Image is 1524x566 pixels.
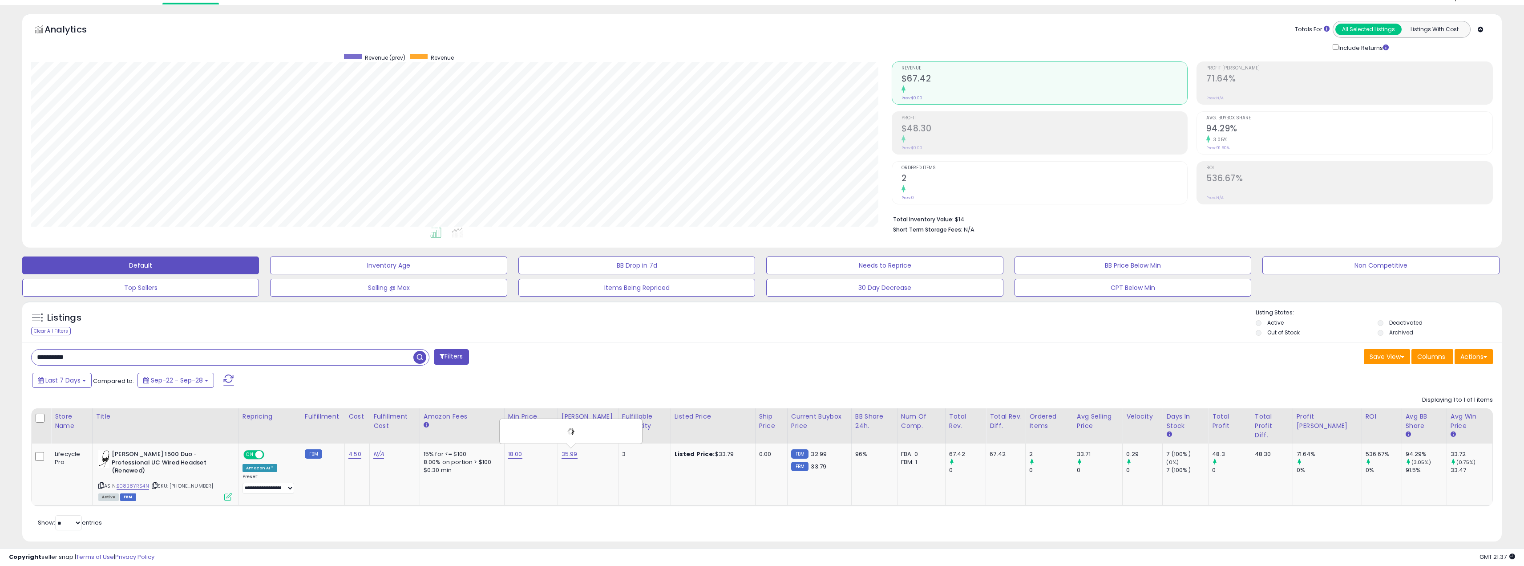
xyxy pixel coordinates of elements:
div: BB Share 24h. [855,412,893,431]
a: 18.00 [508,450,522,459]
button: Filters [434,349,469,365]
div: 0% [1366,466,1402,474]
div: 0 [1029,466,1073,474]
span: Columns [1417,352,1445,361]
small: Prev: N/A [1206,95,1224,101]
div: 67.42 [990,450,1019,458]
div: Total Rev. [949,412,982,431]
button: Sep-22 - Sep-28 [137,373,214,388]
h2: $67.42 [901,73,1188,86]
div: 33.47 [1451,466,1492,474]
div: Title [96,412,235,421]
span: Show: entries [38,518,102,527]
div: Profit [PERSON_NAME] [1297,412,1358,431]
h2: 71.64% [1206,73,1492,86]
button: Listings With Cost [1401,24,1467,35]
span: Compared to: [93,377,134,385]
small: Prev: 91.50% [1206,145,1229,151]
h2: 94.29% [1206,123,1492,135]
small: Prev: 0 [901,195,914,200]
span: | SKU: [PHONE_NUMBER] [150,482,214,489]
div: 2 [1029,450,1073,458]
div: 71.64% [1297,450,1362,458]
div: Include Returns [1326,42,1399,53]
div: Total Profit [1212,412,1247,431]
div: Store Name [55,412,89,431]
small: Avg Win Price. [1451,431,1456,439]
button: Needs to Reprice [766,257,1003,274]
label: Out of Stock [1267,329,1300,336]
button: BB Price Below Min [1015,257,1251,274]
p: Listing States: [1256,309,1502,317]
button: Items Being Repriced [518,279,755,297]
small: (0%) [1166,459,1179,466]
div: Preset: [243,474,294,494]
div: 67.42 [949,450,986,458]
small: (3.05%) [1411,459,1431,466]
div: $33.79 [675,450,748,458]
div: 48.30 [1255,450,1286,458]
span: ROI [1206,166,1492,171]
span: 2025-10-6 21:37 GMT [1480,553,1515,561]
div: FBM: 1 [901,458,938,466]
span: N/A [964,225,974,234]
label: Active [1267,319,1284,326]
a: 35.99 [562,450,578,459]
div: 536.67% [1366,450,1402,458]
div: 8.00% on portion > $100 [424,458,497,466]
div: Min Price [508,412,554,421]
div: Days In Stock [1166,412,1205,431]
h5: Listings [47,312,81,324]
small: (0.75%) [1456,459,1475,466]
span: 33.79 [811,462,826,471]
div: Amazon AI * [243,464,277,472]
div: 0 [949,466,986,474]
button: Non Competitive [1262,257,1499,274]
button: 30 Day Decrease [766,279,1003,297]
div: Totals For [1295,25,1330,34]
div: Lifecycle Pro [55,450,85,466]
small: Amazon Fees. [424,421,429,429]
img: 31rDiYcN1KL._SL40_.jpg [98,450,109,468]
div: Total Profit Diff. [1255,412,1289,440]
span: Last 7 Days [45,376,81,385]
label: Deactivated [1389,319,1423,326]
div: Repricing [243,412,297,421]
div: 96% [855,450,890,458]
span: Profit [901,116,1188,121]
small: 3.05% [1210,136,1228,143]
small: Prev: $0.00 [901,145,922,151]
span: Ordered Items [901,166,1188,171]
div: 15% for <= $100 [424,450,497,458]
b: Listed Price: [675,450,715,458]
label: Archived [1389,329,1413,336]
small: Avg BB Share. [1406,431,1411,439]
div: Num of Comp. [901,412,942,431]
div: $0.30 min [424,466,497,474]
div: 7 (100%) [1166,466,1208,474]
button: Default [22,257,259,274]
div: 3 [622,450,664,458]
span: FBM [120,493,136,501]
div: Fulfillment [305,412,341,421]
button: CPT Below Min [1015,279,1251,297]
button: Selling @ Max [270,279,507,297]
a: Privacy Policy [115,553,154,561]
div: 7 (100%) [1166,450,1208,458]
button: All Selected Listings [1335,24,1402,35]
li: $14 [893,213,1486,224]
div: Listed Price [675,412,752,421]
b: [PERSON_NAME] 1500 Duo - Professional UC Wired Headset (Renewed) [112,450,220,477]
b: Short Term Storage Fees: [893,226,962,233]
div: FBA: 0 [901,450,938,458]
span: Avg. Buybox Share [1206,116,1492,121]
h2: 2 [901,173,1188,185]
strong: Copyright [9,553,41,561]
small: Prev: $0.00 [901,95,922,101]
div: 0.00 [759,450,780,458]
b: Total Inventory Value: [893,216,954,223]
div: Ordered Items [1029,412,1069,431]
div: Displaying 1 to 1 of 1 items [1422,396,1493,404]
div: ROI [1366,412,1398,421]
div: Avg BB Share [1406,412,1443,431]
